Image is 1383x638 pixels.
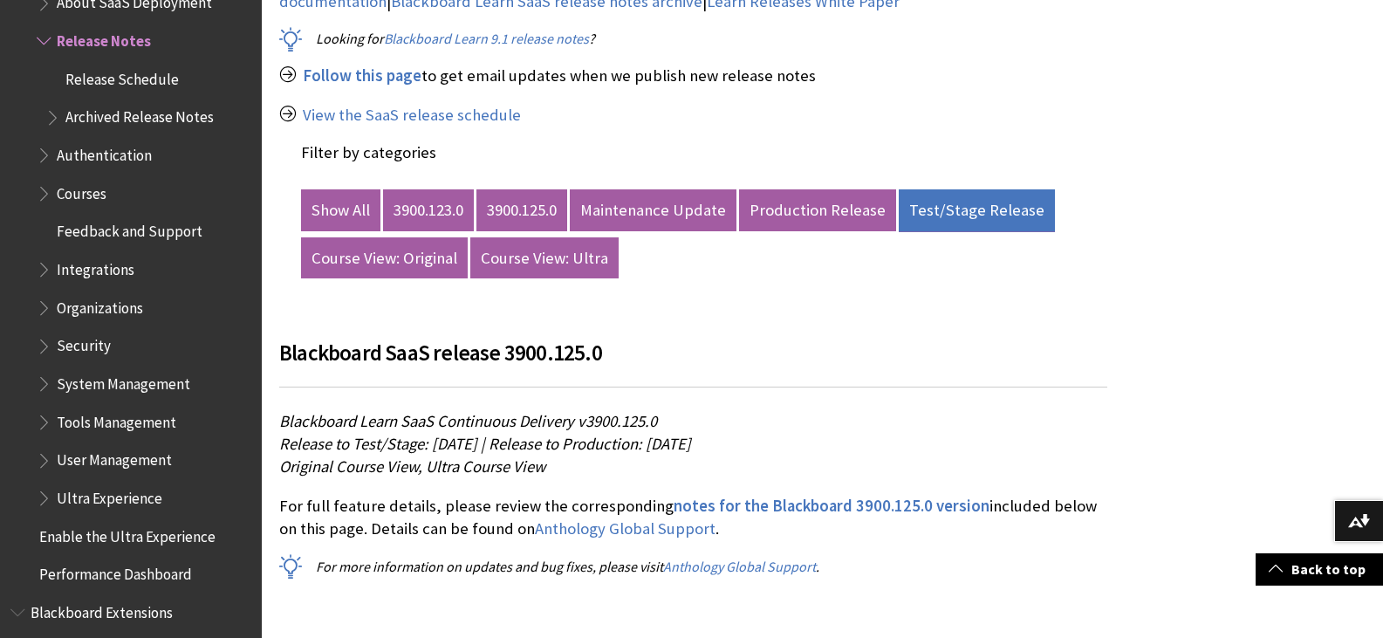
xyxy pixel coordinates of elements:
[470,237,619,279] a: Course View: Ultra
[303,65,421,86] a: Follow this page
[279,456,545,477] span: Original Course View, Ultra Course View
[301,142,436,162] label: Filter by categories
[279,434,691,454] span: Release to Test/Stage: [DATE] | Release to Production: [DATE]
[899,189,1055,231] a: Test/Stage Release
[279,65,1107,87] p: to get email updates when we publish new release notes
[57,369,190,393] span: System Management
[279,411,657,431] span: Blackboard Learn SaaS Continuous Delivery v3900.125.0
[39,522,216,545] span: Enable the Ultra Experience
[301,189,380,231] a: Show All
[57,179,106,202] span: Courses
[301,237,468,279] a: Course View: Original
[65,65,179,88] span: Release Schedule
[57,26,151,50] span: Release Notes
[535,518,715,539] a: Anthology Global Support
[279,557,1107,576] p: For more information on updates and bug fixes, please visit .
[279,495,1107,540] p: For full feature details, please review the corresponding included below on this page. Details ca...
[674,496,989,517] a: notes for the Blackboard 3900.125.0 version
[57,332,111,355] span: Security
[384,30,589,48] a: Blackboard Learn 9.1 release notes
[1256,553,1383,586] a: Back to top
[279,339,602,367] span: Blackboard SaaS release 3900.125.0
[57,408,176,431] span: Tools Management
[279,29,1107,48] p: Looking for ?
[674,496,989,516] span: notes for the Blackboard 3900.125.0 version
[663,558,816,576] a: Anthology Global Support
[31,598,173,621] span: Blackboard Extensions
[57,217,202,241] span: Feedback and Support
[476,189,567,231] a: 3900.125.0
[57,293,143,317] span: Organizations
[57,255,134,278] span: Integrations
[39,559,192,583] span: Performance Dashboard
[57,484,162,507] span: Ultra Experience
[739,189,896,231] a: Production Release
[303,105,521,126] a: View the SaaS release schedule
[57,446,172,470] span: User Management
[65,103,214,127] span: Archived Release Notes
[57,141,152,164] span: Authentication
[570,189,736,231] a: Maintenance Update
[383,189,474,231] a: 3900.123.0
